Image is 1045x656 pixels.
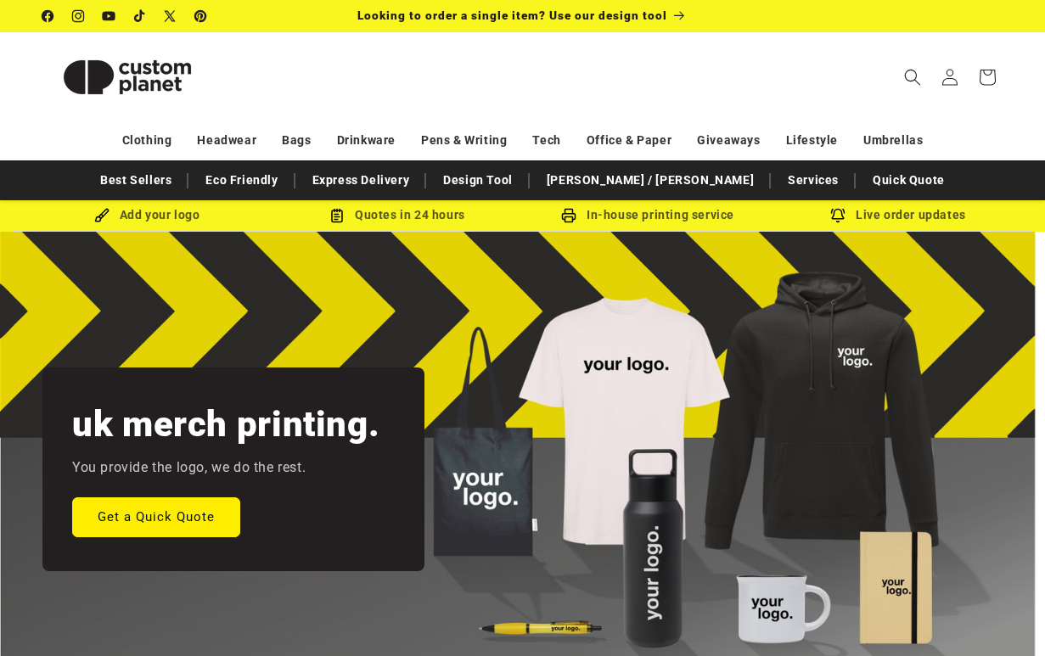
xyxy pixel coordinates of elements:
[830,208,846,223] img: Order updates
[197,165,286,195] a: Eco Friendly
[697,126,760,155] a: Giveaways
[22,205,272,226] div: Add your logo
[272,205,523,226] div: Quotes in 24 hours
[357,8,667,22] span: Looking to order a single item? Use our design tool
[122,126,172,155] a: Clothing
[421,126,507,155] a: Pens & Writing
[197,126,256,155] a: Headwear
[863,126,923,155] a: Umbrellas
[72,496,240,536] a: Get a Quick Quote
[92,165,180,195] a: Best Sellers
[538,165,762,195] a: [PERSON_NAME] / [PERSON_NAME]
[523,205,773,226] div: In-house printing service
[37,32,219,121] a: Custom Planet
[786,126,838,155] a: Lifestyle
[864,165,953,195] a: Quick Quote
[337,126,396,155] a: Drinkware
[779,165,847,195] a: Services
[561,208,576,223] img: In-house printing
[72,456,306,480] p: You provide the logo, we do the rest.
[435,165,521,195] a: Design Tool
[532,126,560,155] a: Tech
[329,208,345,223] img: Order Updates Icon
[42,39,212,115] img: Custom Planet
[894,59,931,96] summary: Search
[94,208,110,223] img: Brush Icon
[304,165,419,195] a: Express Delivery
[773,205,1024,226] div: Live order updates
[72,401,379,447] h2: uk merch printing.
[587,126,671,155] a: Office & Paper
[282,126,311,155] a: Bags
